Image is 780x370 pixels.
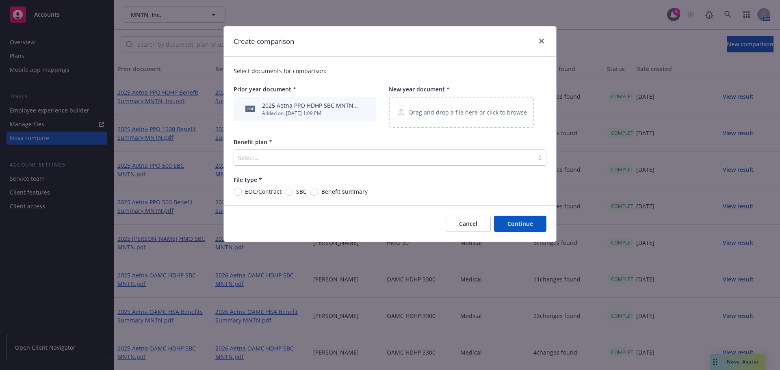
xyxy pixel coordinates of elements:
[234,188,242,196] input: EOC/Contract
[262,110,358,117] div: Added on: [DATE] 1:09 PM
[262,101,358,110] div: 2025 Aetna PPO HDHP SBC MNTN.pdf
[245,187,282,196] span: EOC/Contract
[389,97,534,128] div: Drag and drop a file here or click to browse
[285,188,293,196] input: SBC
[234,176,262,184] span: File type *
[296,187,307,196] span: SBC
[234,67,546,75] p: Select documents for comparison:
[234,85,296,93] span: Prior year document *
[361,105,368,113] button: archive file
[389,85,450,93] span: New year document *
[494,216,546,232] button: Continue
[446,216,491,232] button: Cancel
[321,187,368,196] span: Benefit summary
[234,138,272,146] span: Benefit plan *
[245,106,255,112] span: pdf
[409,108,527,117] p: Drag and drop a file here or click to browse
[537,36,546,46] a: close
[234,36,294,47] h1: Create comparison
[310,188,318,196] input: Benefit summary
